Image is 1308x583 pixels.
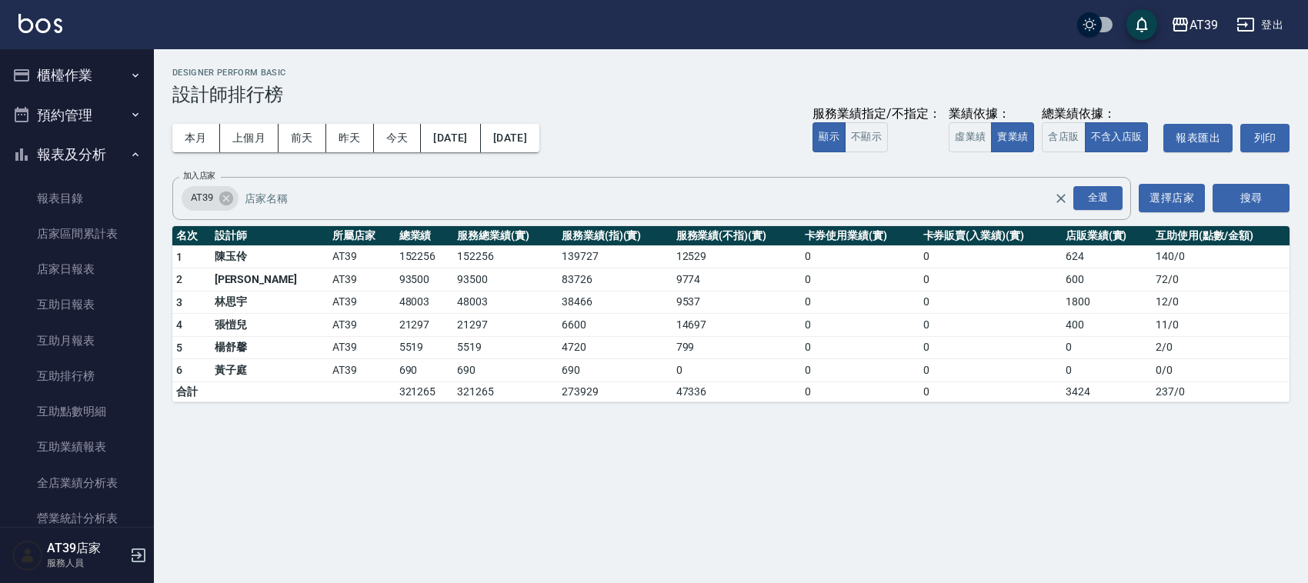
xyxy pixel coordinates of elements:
td: 林思宇 [211,291,329,314]
td: 799 [672,336,801,359]
td: 0 [801,381,919,401]
button: 預約管理 [6,95,148,135]
td: AT39 [329,359,395,382]
button: 登出 [1230,11,1290,39]
div: 全選 [1073,186,1123,210]
img: Person [12,540,43,571]
button: 今天 [374,124,422,152]
th: 服務總業績(實) [453,226,558,246]
table: a dense table [172,226,1290,402]
div: 服務業績指定/不指定： [812,106,941,122]
td: 690 [395,359,454,382]
td: [PERSON_NAME] [211,268,329,291]
button: 顯示 [812,122,846,152]
td: 0 [919,314,1062,337]
td: 5519 [453,336,558,359]
td: 600 [1062,268,1152,291]
h5: AT39店家 [47,541,125,556]
button: 前天 [279,124,326,152]
td: 0 [919,268,1062,291]
td: 83726 [558,268,672,291]
td: 黃子庭 [211,359,329,382]
th: 卡券販賣(入業績)(實) [919,226,1062,246]
button: [DATE] [421,124,480,152]
td: 400 [1062,314,1152,337]
button: 含店販 [1042,122,1085,152]
a: 報表目錄 [6,181,148,216]
span: 4 [176,318,182,331]
td: 14697 [672,314,801,337]
th: 設計師 [211,226,329,246]
td: 9537 [672,291,801,314]
button: 搜尋 [1213,184,1290,212]
td: 12 / 0 [1152,291,1290,314]
div: AT39 [1190,15,1218,35]
th: 互助使用(點數/金額) [1152,226,1290,246]
input: 店家名稱 [241,185,1082,212]
td: 38466 [558,291,672,314]
td: 0 [801,336,919,359]
button: 不含入店販 [1085,122,1149,152]
button: 上個月 [220,124,279,152]
td: 9774 [672,268,801,291]
td: 321265 [395,381,454,401]
td: 5519 [395,336,454,359]
td: 152256 [395,245,454,268]
a: 店家區間累計表 [6,216,148,252]
a: 店家日報表 [6,252,148,287]
td: 0 / 0 [1152,359,1290,382]
td: 張愷兒 [211,314,329,337]
button: 虛業績 [949,122,992,152]
td: 690 [453,359,558,382]
div: AT39 [182,186,239,211]
td: 0 [919,245,1062,268]
button: 昨天 [326,124,374,152]
button: 報表及分析 [6,135,148,175]
span: 6 [176,364,182,376]
td: AT39 [329,314,395,337]
td: 273929 [558,381,672,401]
td: 690 [558,359,672,382]
h3: 設計師排行榜 [172,84,1290,105]
td: 4720 [558,336,672,359]
td: 0 [919,381,1062,401]
th: 總業績 [395,226,454,246]
h2: Designer Perform Basic [172,68,1290,78]
th: 所屬店家 [329,226,395,246]
label: 加入店家 [183,170,215,182]
td: 0 [672,359,801,382]
a: 互助排行榜 [6,358,148,394]
td: 陳玉伶 [211,245,329,268]
td: 21297 [453,314,558,337]
td: 72 / 0 [1152,268,1290,291]
button: 實業績 [991,122,1034,152]
a: 互助月報表 [6,323,148,358]
td: 0 [919,291,1062,314]
button: AT39 [1165,9,1224,41]
td: 3424 [1062,381,1152,401]
td: AT39 [329,336,395,359]
span: 5 [176,341,182,354]
td: AT39 [329,268,395,291]
button: Open [1070,183,1126,213]
button: 本月 [172,124,220,152]
span: 1 [176,251,182,263]
td: 321265 [453,381,558,401]
td: 140 / 0 [1152,245,1290,268]
td: 0 [801,359,919,382]
td: 93500 [395,268,454,291]
div: 總業績依據： [1042,106,1156,122]
td: 11 / 0 [1152,314,1290,337]
th: 服務業績(不指)(實) [672,226,801,246]
td: 0 [1062,359,1152,382]
span: 3 [176,296,182,308]
td: 6600 [558,314,672,337]
td: 2 / 0 [1152,336,1290,359]
td: 0 [1062,336,1152,359]
td: 0 [919,359,1062,382]
button: 選擇店家 [1139,184,1205,212]
td: 0 [801,245,919,268]
th: 卡券使用業績(實) [801,226,919,246]
td: 48003 [453,291,558,314]
th: 名次 [172,226,211,246]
